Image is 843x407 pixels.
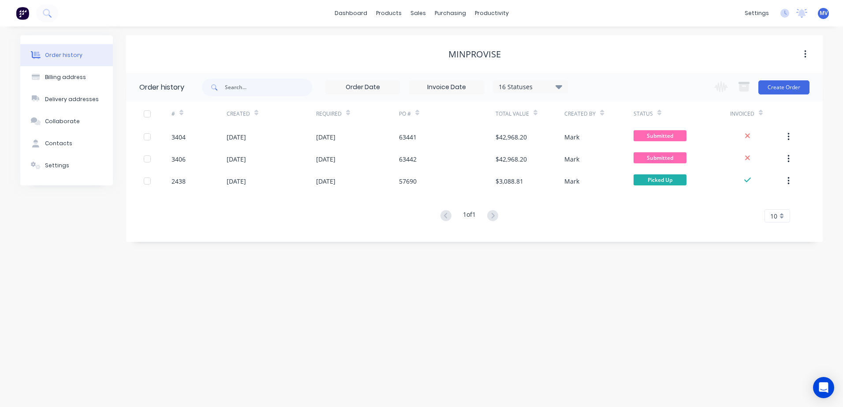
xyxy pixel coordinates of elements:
[634,130,686,141] span: Submitted
[564,102,633,126] div: Created By
[496,155,527,164] div: $42,968.20
[172,102,227,126] div: #
[406,7,430,20] div: sales
[20,110,113,132] button: Collaborate
[45,162,69,170] div: Settings
[496,132,527,142] div: $42,968.20
[399,110,411,118] div: PO #
[770,211,777,221] span: 10
[139,82,184,93] div: Order history
[20,66,113,88] button: Billing address
[227,155,246,164] div: [DATE]
[399,155,417,164] div: 63442
[410,81,484,94] input: Invoice Date
[496,177,523,186] div: $3,088.81
[172,155,186,164] div: 3406
[634,110,653,118] div: Status
[316,102,399,126] div: Required
[225,79,312,96] input: Search...
[316,155,336,164] div: [DATE]
[16,7,29,20] img: Factory
[758,80,809,94] button: Create Order
[316,177,336,186] div: [DATE]
[820,9,828,17] span: MV
[634,102,730,126] div: Status
[813,377,834,398] div: Open Intercom Messenger
[20,44,113,66] button: Order history
[20,155,113,177] button: Settings
[227,102,316,126] div: Created
[326,81,400,94] input: Order Date
[316,132,336,142] div: [DATE]
[45,117,80,125] div: Collaborate
[45,95,99,103] div: Delivery addresses
[399,177,417,186] div: 57690
[493,82,567,92] div: 16 Statuses
[45,51,82,59] div: Order history
[20,132,113,155] button: Contacts
[448,49,501,60] div: Minprovise
[172,177,186,186] div: 2438
[20,88,113,110] button: Delivery addresses
[399,102,496,126] div: PO #
[45,139,72,147] div: Contacts
[634,174,686,185] span: Picked Up
[564,155,579,164] div: Mark
[463,210,476,222] div: 1 of 1
[227,132,246,142] div: [DATE]
[172,132,186,142] div: 3404
[564,110,596,118] div: Created By
[496,110,529,118] div: Total Value
[564,177,579,186] div: Mark
[372,7,406,20] div: products
[330,7,372,20] a: dashboard
[470,7,513,20] div: productivity
[740,7,773,20] div: settings
[564,132,579,142] div: Mark
[399,132,417,142] div: 63441
[227,177,246,186] div: [DATE]
[634,152,686,163] span: Submitted
[730,102,785,126] div: Invoiced
[45,73,86,81] div: Billing address
[172,110,175,118] div: #
[227,110,250,118] div: Created
[730,110,754,118] div: Invoiced
[316,110,342,118] div: Required
[496,102,564,126] div: Total Value
[430,7,470,20] div: purchasing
